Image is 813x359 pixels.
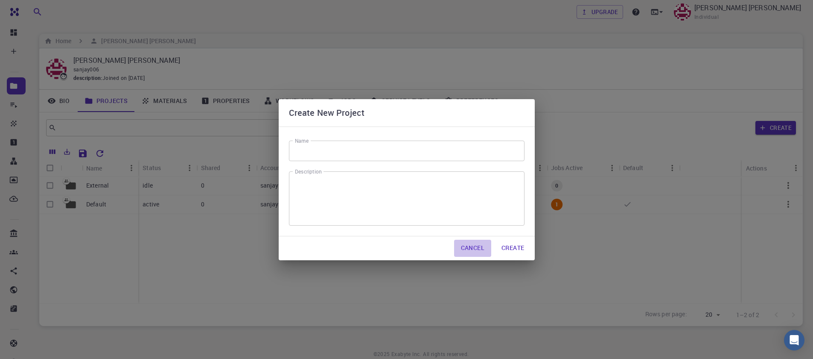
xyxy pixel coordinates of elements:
h6: Create New Project [289,106,365,120]
label: Name [295,137,309,144]
button: Create [495,240,531,257]
div: Open Intercom Messenger [784,330,804,350]
span: Support [17,6,48,14]
button: Cancel [454,240,491,257]
label: Description [295,168,322,175]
